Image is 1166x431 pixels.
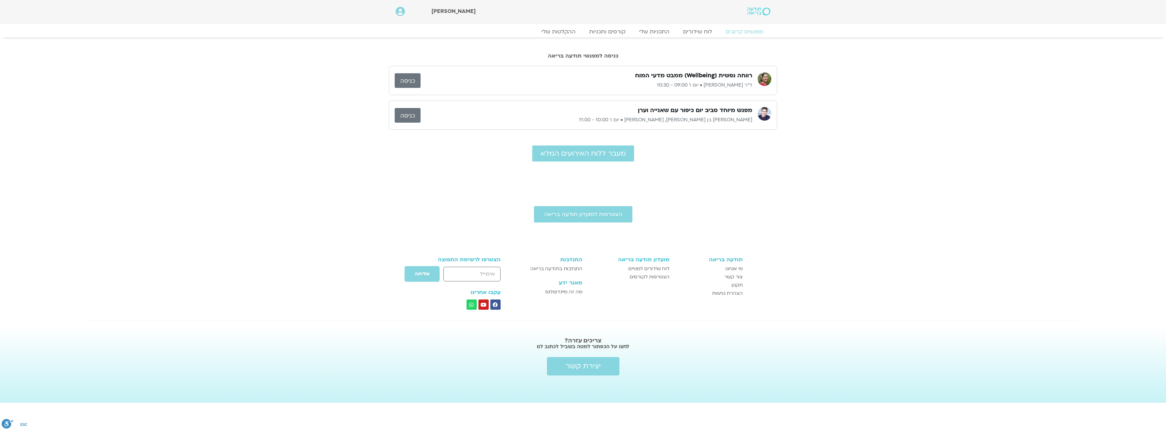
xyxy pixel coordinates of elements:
p: ד"ר [PERSON_NAME] • יום ו׳ 09:00 - 10:30 [421,81,752,89]
span: מי אנחנו [725,265,743,273]
form: טופס חדש [423,266,501,286]
img: ד"ר נועה אלבלדה [758,72,771,86]
h2: כניסה למפגשי תודעה בריאה [389,53,777,59]
a: מפגשים קרובים [719,28,770,35]
a: כניסה [395,73,421,88]
a: לוח שידורים למנויים [589,265,669,273]
span: [PERSON_NAME] [431,7,476,15]
h3: תודעה בריאה [676,257,743,263]
a: הצטרפות למועדון תודעה בריאה [534,206,632,222]
a: מה זה מיינדפולנס [519,288,582,296]
a: מעבר ללוח האירועים המלא [532,145,634,161]
button: שליחה [404,266,440,282]
h3: עקבו אחרינו [423,289,501,295]
span: יצירת קשר [566,362,601,370]
a: יצירת קשר [547,357,619,375]
a: התכניות שלי [632,28,676,35]
span: מעבר ללוח האירועים המלא [540,150,626,157]
p: [PERSON_NAME] בן [PERSON_NAME], [PERSON_NAME] • יום ו׳ 10:00 - 11:00 [421,116,752,124]
a: הצטרפות לקורסים [589,273,669,281]
a: הצהרת נגישות [676,289,743,297]
a: קורסים ותכניות [582,28,632,35]
span: הצהרת נגישות [712,289,743,297]
h2: לחצו על הכפתור למטה בשביל לכתוב לנו [406,343,760,350]
h3: הצטרפו לרשימת התפוצה [423,257,501,263]
a: מי אנחנו [676,265,743,273]
span: הצטרפות לקורסים [630,273,669,281]
span: לוח שידורים למנויים [628,265,669,273]
a: כניסה [395,108,421,123]
h3: מאגר ידע [519,280,582,286]
h3: מועדון תודעה בריאה [589,257,669,263]
h3: התנדבות [519,257,582,263]
span: צור קשר [724,273,743,281]
a: ההקלטות שלי [535,28,582,35]
input: אימייל [443,267,500,281]
a: תקנון [676,281,743,289]
h3: מפגש מיוחד סביב יום כיפור עם שאנייה וערן [638,106,752,114]
img: שאנייה כהן בן חיים, ערן טייכר [758,107,771,121]
h3: רווחה נפשית (Wellbeing) ממבט מדעי המוח [635,72,752,80]
a: התנדבות בתודעה בריאה [519,265,582,273]
span: הצטרפות למועדון תודעה בריאה [544,211,622,217]
h2: צריכים עזרה? [406,337,760,344]
span: מה זה מיינדפולנס [545,288,582,296]
a: צור קשר [676,273,743,281]
span: שליחה [415,271,429,277]
a: לוח שידורים [676,28,719,35]
span: תקנון [731,281,743,289]
span: התנדבות בתודעה בריאה [530,265,582,273]
nav: Menu [396,28,770,35]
